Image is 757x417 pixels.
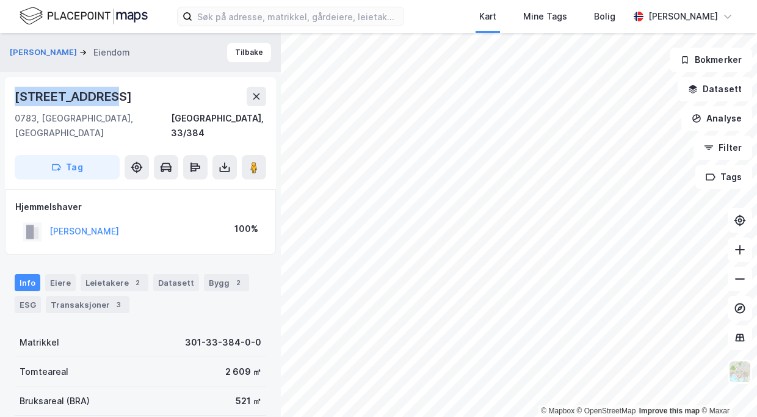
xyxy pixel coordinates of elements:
div: Transaksjoner [46,296,129,313]
iframe: Chat Widget [696,358,757,417]
div: Eiendom [93,45,130,60]
button: Tags [695,165,752,189]
div: [STREET_ADDRESS] [15,87,134,106]
div: Bygg [204,274,249,291]
a: OpenStreetMap [577,407,636,415]
div: Matrikkel [20,335,59,350]
div: Leietakere [81,274,148,291]
button: Analyse [681,106,752,131]
img: logo.f888ab2527a4732fd821a326f86c7f29.svg [20,5,148,27]
div: Mine Tags [523,9,567,24]
div: Kart [479,9,496,24]
button: Bokmerker [670,48,752,72]
div: Info [15,274,40,291]
div: [GEOGRAPHIC_DATA], 33/384 [171,111,266,140]
a: Mapbox [541,407,574,415]
div: Eiere [45,274,76,291]
div: 2 [232,277,244,289]
button: Tilbake [227,43,271,62]
div: 100% [234,222,258,236]
div: Bolig [594,9,615,24]
div: Tomteareal [20,364,68,379]
div: Bruksareal (BRA) [20,394,90,408]
div: [PERSON_NAME] [648,9,718,24]
button: Filter [694,136,752,160]
div: 0783, [GEOGRAPHIC_DATA], [GEOGRAPHIC_DATA] [15,111,171,140]
button: Tag [15,155,120,179]
input: Søk på adresse, matrikkel, gårdeiere, leietakere eller personer [192,7,404,26]
div: Kontrollprogram for chat [696,358,757,417]
a: Improve this map [639,407,700,415]
div: Hjemmelshaver [15,200,266,214]
div: Datasett [153,274,199,291]
button: Datasett [678,77,752,101]
div: 3 [112,299,125,311]
div: ESG [15,296,41,313]
div: 2 609 ㎡ [225,364,261,379]
div: 301-33-384-0-0 [185,335,261,350]
button: [PERSON_NAME] [10,46,79,59]
div: 521 ㎡ [236,394,261,408]
div: 2 [131,277,143,289]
